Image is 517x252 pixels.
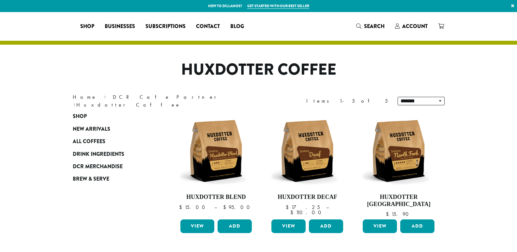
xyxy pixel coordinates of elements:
a: View [363,219,397,233]
span: – [326,204,329,211]
span: Drink Ingredients [73,150,124,158]
h4: Huxdotter Decaf [270,194,345,201]
span: $ [290,209,296,216]
span: New Arrivals [73,125,110,133]
span: Shop [73,112,87,121]
a: Huxdotter [GEOGRAPHIC_DATA] $15.90 [361,113,436,217]
span: – [214,204,217,211]
a: DCR Cafe Partner [113,94,221,100]
a: DCR Merchandise [73,160,151,173]
span: $ [223,204,229,211]
span: Subscriptions [145,22,186,31]
button: Add [309,219,343,233]
span: DCR Merchandise [73,163,123,171]
a: Huxdotter Decaf [270,113,345,217]
a: Huxdotter Blend [179,113,254,217]
span: $ [179,204,185,211]
button: Add [218,219,252,233]
span: Contact [196,22,220,31]
bdi: 17.25 [286,204,320,211]
h4: Huxdotter [GEOGRAPHIC_DATA] [361,194,436,208]
span: $ [286,204,291,211]
bdi: 15.00 [179,204,208,211]
a: Get started with our best seller [247,3,309,9]
a: Drink Ingredients [73,148,151,160]
div: Items 1-5 of 5 [306,97,388,105]
a: Brew & Serve [73,173,151,185]
bdi: 95.00 [223,204,253,211]
bdi: 15.90 [386,211,412,217]
span: Search [364,22,385,30]
bdi: 110.00 [290,209,324,216]
span: Businesses [105,22,135,31]
a: Shop [73,110,151,123]
h1: Huxdotter Coffee [68,60,449,79]
img: Huxdotter-Coffee-North-Fork-12oz-Web.jpg [361,113,436,188]
img: Huxdotter-Coffee-Huxdotter-Blend-12oz-Web.jpg [178,113,253,188]
nav: Breadcrumb [73,93,249,109]
span: Account [402,22,428,30]
a: Home [73,94,97,100]
span: Brew & Serve [73,175,109,183]
img: Huxdotter-Coffee-Decaf-12oz-Web.jpg [270,113,345,188]
a: New Arrivals [73,123,151,135]
a: All Coffees [73,135,151,148]
a: Shop [75,21,99,32]
span: All Coffees [73,138,105,146]
h4: Huxdotter Blend [179,194,254,201]
button: Add [400,219,434,233]
span: Shop [80,22,94,31]
a: View [271,219,306,233]
a: Search [351,21,390,32]
span: Blog [230,22,244,31]
a: View [180,219,215,233]
span: › [73,99,76,109]
span: › [104,91,106,101]
span: $ [386,211,391,217]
